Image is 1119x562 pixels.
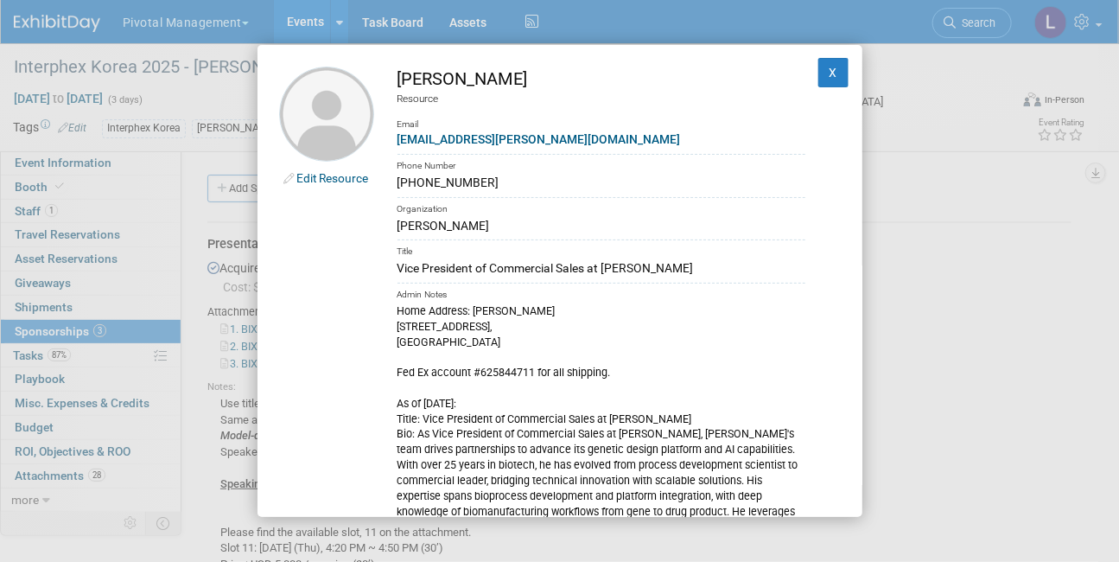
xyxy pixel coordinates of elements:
[397,174,805,192] div: [PHONE_NUMBER]
[397,259,805,278] div: Vice President of Commercial Sales at [PERSON_NAME]
[397,217,805,235] div: [PERSON_NAME]
[397,197,805,217] div: Organization
[397,283,805,303] div: Admin Notes
[397,106,805,131] div: Email
[397,92,805,106] div: Resource
[397,67,805,92] div: [PERSON_NAME]
[397,154,805,174] div: Phone Number
[397,239,805,259] div: Title
[397,132,681,146] a: [EMAIL_ADDRESS][PERSON_NAME][DOMAIN_NAME]
[297,171,369,185] a: Edit Resource
[818,58,849,87] button: X
[279,67,374,162] img: Imroz Ghangas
